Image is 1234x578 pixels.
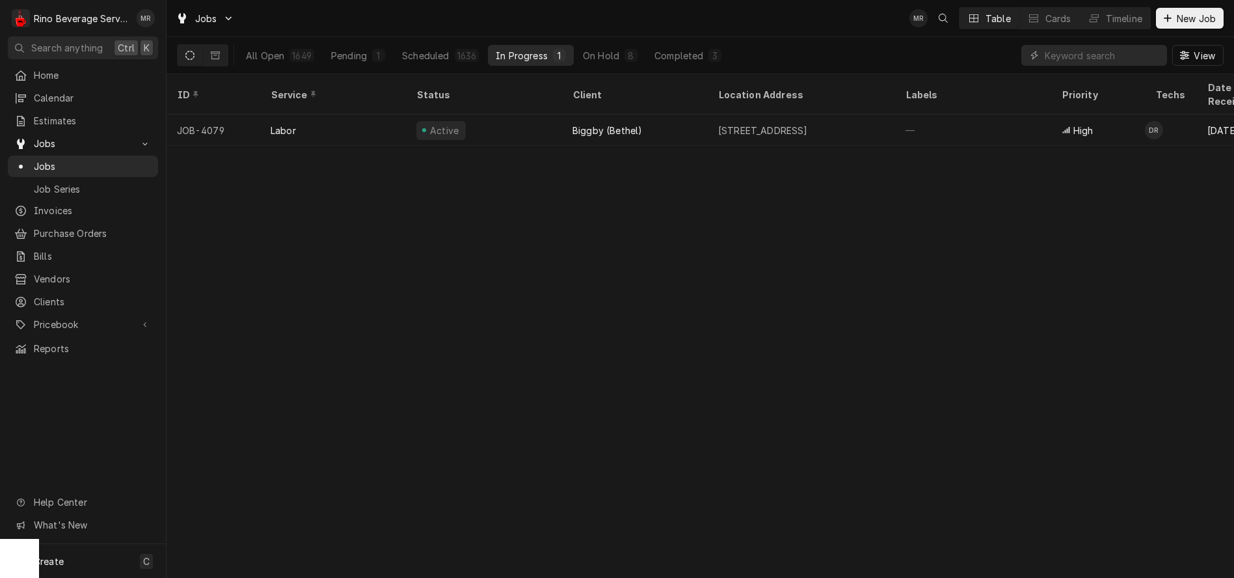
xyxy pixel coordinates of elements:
[34,495,150,509] span: Help Center
[292,49,312,62] div: 1649
[718,124,808,137] div: [STREET_ADDRESS]
[718,88,882,102] div: Location Address
[177,88,247,102] div: ID
[34,114,152,128] span: Estimates
[711,49,719,62] div: 3
[8,178,158,200] a: Job Series
[34,159,152,173] span: Jobs
[12,9,30,27] div: R
[34,68,152,82] span: Home
[1045,45,1160,66] input: Keyword search
[34,204,152,217] span: Invoices
[556,49,563,62] div: 1
[416,88,549,102] div: Status
[195,12,217,25] span: Jobs
[895,115,1051,146] div: —
[8,64,158,86] a: Home
[118,41,135,55] span: Ctrl
[8,291,158,312] a: Clients
[1155,88,1187,102] div: Techs
[8,36,158,59] button: Search anythingCtrlK
[34,342,152,355] span: Reports
[583,49,619,62] div: On Hold
[375,49,382,62] div: 1
[1145,121,1163,139] div: DR
[8,156,158,177] a: Jobs
[428,124,461,137] div: Active
[12,9,30,27] div: Rino Beverage Service's Avatar
[496,49,548,62] div: In Progress
[909,9,928,27] div: MR
[34,12,129,25] div: Rino Beverage Service
[1106,12,1142,25] div: Timeline
[1191,49,1218,62] span: View
[986,12,1011,25] div: Table
[905,88,1041,102] div: Labels
[34,556,64,567] span: Create
[572,124,642,137] div: Biggby (Bethel)
[909,9,928,27] div: Melissa Rinehart's Avatar
[402,49,449,62] div: Scheduled
[457,49,477,62] div: 1636
[654,49,703,62] div: Completed
[34,518,150,532] span: What's New
[143,555,150,568] span: C
[137,9,155,27] div: Melissa Rinehart's Avatar
[246,49,284,62] div: All Open
[1145,121,1163,139] div: Damon Rinehart's Avatar
[34,182,152,196] span: Job Series
[8,87,158,109] a: Calendar
[1172,45,1224,66] button: View
[8,514,158,536] a: Go to What's New
[572,88,695,102] div: Client
[1062,88,1132,102] div: Priority
[8,314,158,335] a: Go to Pricebook
[34,249,152,263] span: Bills
[34,295,152,309] span: Clients
[34,227,152,240] span: Purchase Orders
[170,8,239,29] a: Go to Jobs
[144,41,150,55] span: K
[31,41,103,55] span: Search anything
[8,223,158,244] a: Purchase Orders
[271,88,393,102] div: Service
[1045,12,1071,25] div: Cards
[8,133,158,154] a: Go to Jobs
[34,91,152,105] span: Calendar
[1174,12,1218,25] span: New Job
[1156,8,1224,29] button: New Job
[1073,124,1093,137] span: High
[271,124,296,137] div: Labor
[8,491,158,513] a: Go to Help Center
[8,245,158,267] a: Bills
[933,8,954,29] button: Open search
[8,338,158,359] a: Reports
[627,49,635,62] div: 8
[137,9,155,27] div: MR
[8,110,158,131] a: Estimates
[34,272,152,286] span: Vendors
[8,200,158,221] a: Invoices
[34,137,132,150] span: Jobs
[34,318,132,331] span: Pricebook
[167,115,260,146] div: JOB-4079
[331,49,367,62] div: Pending
[8,268,158,290] a: Vendors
